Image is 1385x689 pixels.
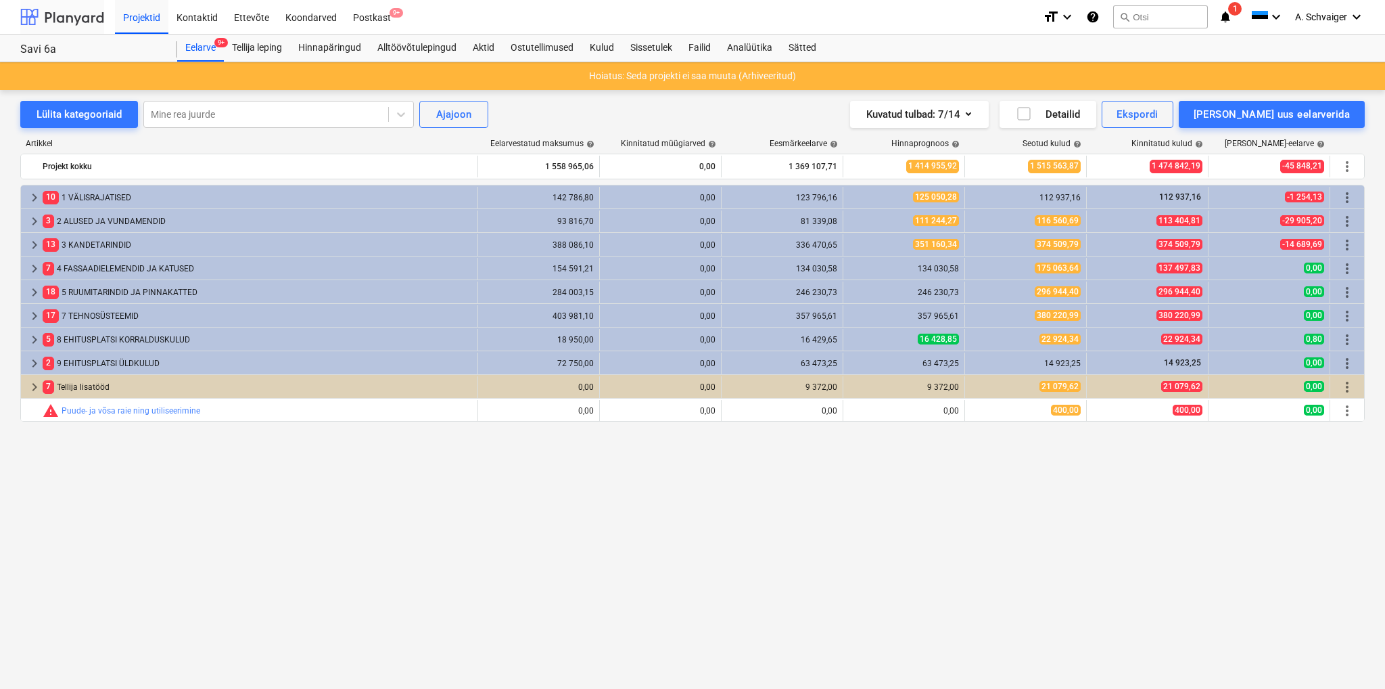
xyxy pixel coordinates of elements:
span: help [1071,140,1081,148]
span: 0,00 [1304,263,1324,273]
span: Rohkem tegevusi [1339,261,1355,277]
span: 21 079,62 [1039,381,1081,392]
div: 134 030,58 [849,264,959,273]
span: 1 474 842,19 [1150,160,1202,173]
span: Rohkem tegevusi [1339,379,1355,395]
span: help [827,140,838,148]
div: [PERSON_NAME]-eelarve [1225,139,1325,148]
div: Analüütika [719,35,780,62]
button: Ajajoon [419,101,488,128]
span: 3 [43,215,54,227]
div: 0,00 [727,406,837,416]
div: 93 816,70 [484,217,594,226]
span: 22 924,34 [1039,334,1081,344]
span: 14 923,25 [1163,358,1202,368]
span: keyboard_arrow_right [26,355,43,372]
span: keyboard_arrow_right [26,213,43,229]
span: keyboard_arrow_right [26,332,43,348]
span: 0,00 [1304,310,1324,321]
span: 116 560,69 [1035,215,1081,226]
div: 1 369 107,71 [727,156,837,177]
span: 13 [43,238,59,251]
span: Rohkem tegevusi [1339,308,1355,324]
div: 134 030,58 [727,264,837,273]
div: Eesmärkeelarve [770,139,838,148]
button: Kuvatud tulbad:7/14 [850,101,989,128]
i: keyboard_arrow_down [1348,9,1365,25]
div: 5 RUUMITARINDID JA PINNAKATTED [43,282,472,303]
span: 7 [43,380,54,393]
button: Lülita kategooriaid [20,101,138,128]
div: 0,00 [605,217,715,226]
span: 0,80 [1304,334,1324,344]
div: 0,00 [605,359,715,368]
a: Kulud [582,35,622,62]
div: 81 339,08 [727,217,837,226]
div: 154 591,21 [484,264,594,273]
span: 380 220,99 [1156,310,1202,321]
div: 9 EHITUSPLATSI ÜLDKULUD [43,353,472,374]
div: Kuvatud tulbad : 7/14 [866,106,972,123]
span: 175 063,64 [1035,263,1081,273]
div: Projekt kokku [43,156,472,177]
span: keyboard_arrow_right [26,284,43,301]
a: Aktid [465,35,502,62]
div: 16 429,65 [727,335,837,344]
span: 0,00 [1304,357,1324,368]
div: Sätted [780,35,824,62]
div: 0,00 [605,240,715,250]
iframe: Chat Widget [1317,624,1385,689]
span: Rohkem tegevusi [1339,213,1355,229]
div: 388 086,10 [484,240,594,250]
span: 0,00 [1304,405,1324,416]
div: 3 KANDETARINDID [43,234,472,256]
div: Artikkel [20,139,479,148]
span: A. Schvaiger [1295,12,1347,22]
span: -29 905,20 [1280,215,1324,226]
div: 0,00 [605,311,715,321]
div: Kinnitatud kulud [1131,139,1203,148]
div: 2 ALUSED JA VUNDAMENDID [43,210,472,232]
span: Rohkem tegevusi [1339,237,1355,253]
p: Hoiatus: Seda projekti ei saa muuta (Arhiveeritud) [589,69,796,83]
div: 72 750,00 [484,359,594,368]
div: 9 372,00 [849,382,959,392]
div: 1 VÄLISRAJATISED [43,187,472,208]
div: 0,00 [605,406,715,416]
span: help [1192,140,1203,148]
div: 9 372,00 [727,382,837,392]
span: 22 924,34 [1161,334,1202,344]
div: 0,00 [605,264,715,273]
div: 14 923,25 [970,359,1081,368]
div: 1 558 965,06 [484,156,594,177]
div: Sissetulek [622,35,680,62]
div: 63 473,25 [727,359,837,368]
i: notifications [1219,9,1232,25]
div: Ostutellimused [502,35,582,62]
div: 18 950,00 [484,335,594,344]
div: 112 937,16 [970,193,1081,202]
div: 0,00 [605,288,715,297]
span: 10 [43,191,59,204]
span: 1 [1228,2,1242,16]
div: Failid [680,35,719,62]
span: Rohkem tegevusi [1339,403,1355,419]
span: 0,00 [1304,286,1324,297]
span: keyboard_arrow_right [26,261,43,277]
span: 125 050,28 [913,192,959,202]
button: [PERSON_NAME] uus eelarverida [1179,101,1365,128]
a: Eelarve9+ [177,35,224,62]
span: 374 509,79 [1035,239,1081,250]
a: Hinnapäringud [290,35,369,62]
span: Rohkem tegevusi [1339,332,1355,348]
div: Lülita kategooriaid [37,106,122,123]
span: 111 244,27 [913,215,959,226]
div: Hinnaprognoos [891,139,960,148]
div: 0,00 [605,335,715,344]
div: Eelarve [177,35,224,62]
div: 246 230,73 [849,288,959,297]
div: 4 FASSAADIELEMENDID JA KATUSED [43,258,472,280]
